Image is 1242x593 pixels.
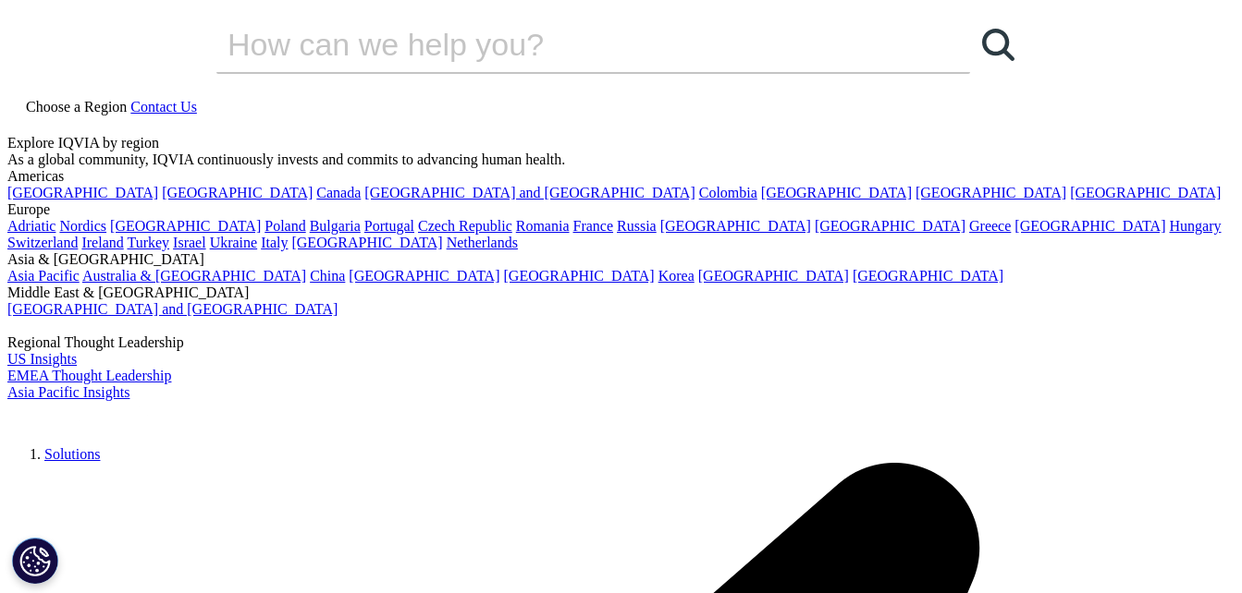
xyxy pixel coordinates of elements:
[516,218,570,234] a: Romania
[7,235,78,250] a: Switzerland
[418,218,512,234] a: Czech Republic
[173,235,206,250] a: Israel
[699,185,757,200] a: Colombia
[7,384,129,400] a: Asia Pacific Insights
[127,235,169,250] a: Turkey
[761,185,912,200] a: [GEOGRAPHIC_DATA]
[7,201,1235,218] div: Europe
[291,235,442,250] a: [GEOGRAPHIC_DATA]
[364,218,414,234] a: Portugal
[447,235,518,250] a: Netherlands
[130,99,197,115] a: Contact Us
[658,268,695,284] a: Korea
[504,268,655,284] a: [GEOGRAPHIC_DATA]
[264,218,305,234] a: Poland
[1169,218,1221,234] a: Hungary
[7,334,1235,351] div: Regional Thought Leadership
[81,235,123,250] a: Ireland
[59,218,106,234] a: Nordics
[7,351,77,367] a: US Insights
[7,251,1235,268] div: Asia & [GEOGRAPHIC_DATA]
[7,268,80,284] a: Asia Pacific
[7,284,1235,301] div: Middle East & [GEOGRAPHIC_DATA]
[970,17,1026,72] a: Search
[316,185,361,200] a: Canada
[162,185,313,200] a: [GEOGRAPHIC_DATA]
[969,218,1011,234] a: Greece
[7,135,1235,151] div: Explore IQVIA by region
[7,185,158,200] a: [GEOGRAPHIC_DATA]
[1070,185,1221,200] a: [GEOGRAPHIC_DATA]
[7,168,1235,185] div: Americas
[82,268,306,284] a: Australia & [GEOGRAPHIC_DATA]
[12,538,58,584] button: Cookies Settings
[26,99,127,115] span: Choose a Region
[660,218,811,234] a: [GEOGRAPHIC_DATA]
[853,268,1003,284] a: [GEOGRAPHIC_DATA]
[349,268,499,284] a: [GEOGRAPHIC_DATA]
[982,29,1015,61] svg: Search
[210,235,258,250] a: Ukraine
[261,235,288,250] a: Italy
[7,368,171,383] a: EMEA Thought Leadership
[573,218,614,234] a: France
[7,151,1235,168] div: As a global community, IQVIA continuously invests and commits to advancing human health.
[7,301,338,317] a: [GEOGRAPHIC_DATA] and [GEOGRAPHIC_DATA]
[216,17,917,72] input: Search
[310,268,345,284] a: China
[617,218,657,234] a: Russia
[698,268,849,284] a: [GEOGRAPHIC_DATA]
[916,185,1066,200] a: [GEOGRAPHIC_DATA]
[7,218,55,234] a: Adriatic
[310,218,361,234] a: Bulgaria
[44,446,100,462] a: Solutions
[364,185,695,200] a: [GEOGRAPHIC_DATA] and [GEOGRAPHIC_DATA]
[815,218,965,234] a: [GEOGRAPHIC_DATA]
[1015,218,1165,234] a: [GEOGRAPHIC_DATA]
[7,401,155,428] img: IQVIA Healthcare Information Technology and Pharma Clinical Research Company
[110,218,261,234] a: [GEOGRAPHIC_DATA]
